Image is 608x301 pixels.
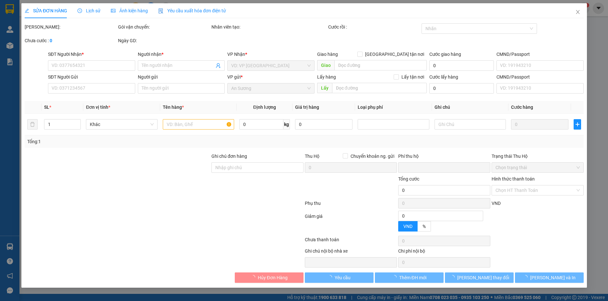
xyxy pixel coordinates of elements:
span: loading [250,275,257,280]
div: Gói vận chuyển: [118,23,210,31]
div: CMND/Passport [496,73,584,81]
span: Tổng cước [398,176,419,182]
span: plus [574,122,580,127]
span: close [575,9,580,15]
label: Ghi chú đơn hàng [211,154,247,159]
button: [PERSON_NAME] và In [515,272,583,283]
span: Giá trị hàng [295,105,319,110]
input: Dọc đường [332,83,426,93]
span: Hủy Đơn Hàng [257,274,287,281]
span: picture [111,8,115,13]
span: VP Nhận [227,52,245,57]
span: Thu Hộ [304,154,319,159]
div: Phụ thu [304,200,398,211]
span: loading [450,275,457,280]
span: [GEOGRAPHIC_DATA] tận nơi [362,51,426,58]
div: VP gửi [227,73,315,81]
div: Cước rồi : [328,23,420,31]
input: Ghi Chú [434,119,506,130]
span: SL [44,105,49,110]
label: Cước giao hàng [429,52,461,57]
span: Cước hàng [511,105,533,110]
div: Phí thu hộ [398,153,490,162]
button: Thêm ĐH mới [375,272,443,283]
span: Ảnh kiện hàng [111,8,148,13]
span: Khác [90,119,153,129]
span: Định lượng [253,105,276,110]
button: Close [568,3,587,21]
input: Ghi chú đơn hàng [211,162,304,173]
th: Loại phụ phí [355,101,432,114]
div: Tổng: 1 [27,138,235,145]
span: Lấy tận nơi [399,73,426,81]
th: Ghi chú [432,101,508,114]
span: Giao [317,60,334,70]
span: Lấy hàng [317,74,336,80]
div: Ngày GD: [118,37,210,44]
button: plus [574,119,581,130]
button: Yêu cầu [305,272,374,283]
div: [PERSON_NAME]: [25,23,117,31]
span: SỬA ĐƠN HÀNG [25,8,67,13]
button: Hủy Đơn Hàng [235,272,304,283]
span: loading [392,275,399,280]
span: Đơn vị tính [86,105,110,110]
div: Chưa cước : [25,37,117,44]
span: % [422,224,425,229]
span: Tên hàng [162,105,184,110]
span: Lấy [317,83,332,93]
input: Cước lấy hàng [429,83,494,94]
span: Yêu cầu xuất hóa đơn điện tử [158,8,226,13]
span: kg [283,119,290,130]
label: Hình thức thanh toán [491,176,534,182]
div: Chưa thanh toán [304,236,398,247]
span: edit [25,8,29,13]
button: delete [27,119,38,130]
span: Giao hàng [317,52,338,57]
div: CMND/Passport [496,51,584,58]
input: 0 [511,119,568,130]
span: Yêu cầu [335,274,351,281]
span: loading [328,275,335,280]
span: user-add [216,63,221,68]
span: loading [523,275,530,280]
label: Cước lấy hàng [429,74,458,80]
span: VND [491,201,500,206]
span: Thêm ĐH mới [399,274,426,281]
div: SĐT Người Gửi [48,73,135,81]
div: Giảm giá [304,213,398,234]
b: 0 [50,38,52,43]
div: Nhân viên tạo: [211,23,327,31]
span: Lịch sử [77,8,101,13]
span: VND [403,224,412,229]
div: Người nhận [137,51,225,58]
div: Ghi chú nội bộ nhà xe [304,247,397,257]
span: [PERSON_NAME] thay đổi [457,274,509,281]
span: Chọn trạng thái [495,163,579,172]
div: Người gửi [137,73,225,81]
span: clock-circle [77,8,82,13]
span: An Sương [231,83,311,93]
input: Cước giao hàng [429,60,494,71]
div: SĐT Người Nhận [48,51,135,58]
div: Chi phí nội bộ [398,247,490,257]
div: Trạng thái Thu Hộ [491,153,583,160]
img: icon [158,8,163,14]
input: VD: Bàn, Ghế [162,119,234,130]
span: [PERSON_NAME] và In [530,274,575,281]
button: [PERSON_NAME] thay đổi [445,272,513,283]
span: Chuyển khoản ng. gửi [348,153,397,160]
input: Dọc đường [334,60,426,70]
